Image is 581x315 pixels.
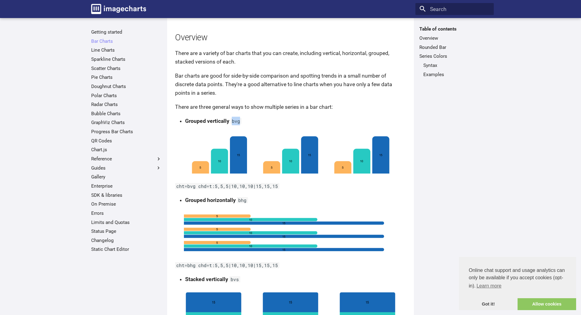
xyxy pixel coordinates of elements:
[91,228,162,234] a: Status Page
[229,276,240,282] code: bvs
[91,210,162,216] a: Errors
[419,53,490,59] a: Series Colors
[175,49,406,66] p: There are a variety of bar charts that you can create, including vertical, horizontal, grouped, s...
[419,44,490,50] a: Rounded Bar
[184,131,397,177] img: chart
[91,38,162,44] a: Bar Charts
[91,174,162,180] a: Gallery
[419,62,490,78] nav: Series Colors
[419,35,490,41] a: Overview
[459,257,576,310] div: cookieconsent
[415,26,494,32] label: Table of contents
[175,103,406,111] p: There are three general ways to show multiple series in a bar chart:
[91,147,162,153] a: Chart.js
[91,29,162,35] a: Getting started
[91,192,162,198] a: SDK & libraries
[469,267,566,291] span: Online chat support and usage analytics can only be available if you accept cookies (opt-in).
[459,298,518,310] a: dismiss cookie message
[175,183,279,189] code: cht=bvg chd=t:5,5,5|10,10,10|15,15,15
[91,219,162,225] a: Limits and Quotas
[415,26,494,77] nav: Table of contents
[518,298,576,310] a: allow cookies
[185,276,228,282] strong: Stacked vertically
[91,47,162,53] a: Line Charts
[91,246,162,252] a: Static Chart Editor
[91,129,162,135] a: Progress Bar Charts
[91,65,162,71] a: Scatter Charts
[423,62,490,68] a: Syntax
[175,262,279,268] code: cht=bhg chd=t:5,5,5|10,10,10|15,15,15
[91,56,162,62] a: Sparkline Charts
[185,118,229,124] strong: Grouped vertically
[91,183,162,189] a: Enterprise
[91,165,162,171] label: Guides
[185,197,236,203] strong: Grouped horizontally
[91,4,146,14] img: logo
[175,32,406,44] h2: Overview
[184,210,397,256] img: chart
[91,111,162,117] a: Bubble Charts
[91,138,162,144] a: QR Codes
[91,156,162,162] label: Reference
[91,201,162,207] a: On Premise
[91,119,162,126] a: GraphViz Charts
[423,71,490,78] a: Examples
[91,74,162,80] a: Pie Charts
[415,3,494,15] input: Search
[91,237,162,244] a: Changelog
[475,281,502,291] a: learn more about cookies
[91,83,162,90] a: Doughnut Charts
[91,93,162,99] a: Polar Charts
[91,101,162,108] a: Radar Charts
[237,197,248,203] code: bhg
[88,1,149,16] a: Image-Charts documentation
[175,71,406,97] p: Bar charts are good for side-by-side comparison and spotting trends in a small number of discrete...
[231,118,242,124] code: bvg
